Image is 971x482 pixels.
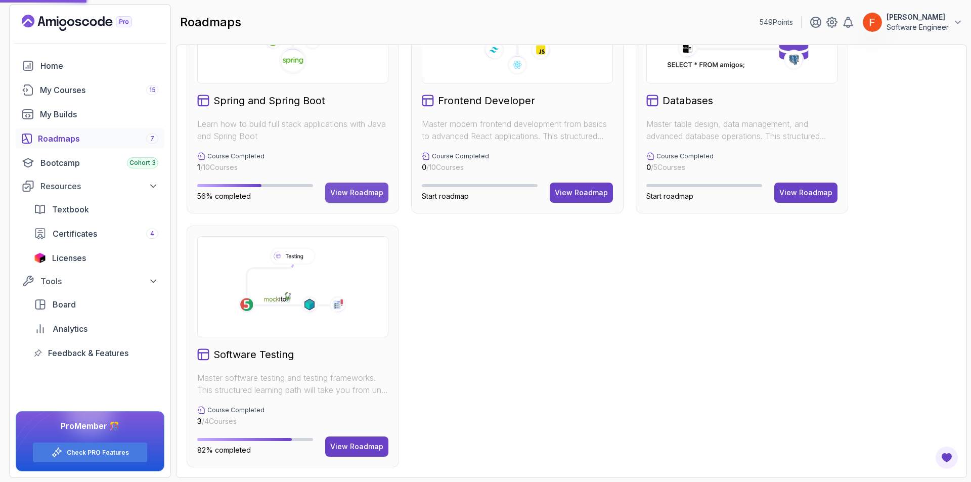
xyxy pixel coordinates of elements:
[40,275,158,287] div: Tools
[863,13,882,32] img: user profile image
[887,12,949,22] p: [PERSON_NAME]
[432,152,489,160] p: Course Completed
[40,60,158,72] div: Home
[40,157,158,169] div: Bootcamp
[422,162,489,172] p: / 10 Courses
[197,416,264,426] p: / 4 Courses
[16,56,164,76] a: home
[197,446,251,454] span: 82% completed
[422,118,613,142] p: Master modern frontend development from basics to advanced React applications. This structured le...
[887,22,949,32] p: Software Engineer
[935,446,959,470] button: Open Feedback Button
[656,152,714,160] p: Course Completed
[53,228,97,240] span: Certificates
[16,80,164,100] a: courses
[52,252,86,264] span: Licenses
[663,94,713,108] h2: Databases
[197,372,388,396] p: Master software testing and testing frameworks. This structured learning path will take you from ...
[40,108,158,120] div: My Builds
[550,183,613,203] button: View Roadmap
[646,192,693,200] span: Start roadmap
[438,94,535,108] h2: Frontend Developer
[53,323,87,335] span: Analytics
[422,163,426,171] span: 0
[149,86,156,94] span: 15
[646,163,651,171] span: 0
[48,347,128,359] span: Feedback & Features
[28,319,164,339] a: analytics
[197,118,388,142] p: Learn how to build full stack applications with Java and Spring Boot
[40,180,158,192] div: Resources
[197,417,202,425] span: 3
[22,15,155,31] a: Landing page
[330,188,383,198] div: View Roadmap
[180,14,241,30] h2: roadmaps
[646,118,837,142] p: Master table design, data management, and advanced database operations. This structured learning ...
[40,84,158,96] div: My Courses
[129,159,156,167] span: Cohort 3
[28,343,164,363] a: feedback
[32,442,148,463] button: Check PRO Features
[28,199,164,220] a: textbook
[28,224,164,244] a: certificates
[150,135,154,143] span: 7
[28,294,164,315] a: board
[38,133,158,145] div: Roadmaps
[52,203,89,215] span: Textbook
[325,183,388,203] button: View Roadmap
[207,152,264,160] p: Course Completed
[197,192,251,200] span: 56% completed
[207,406,264,414] p: Course Completed
[28,248,164,268] a: licenses
[197,162,264,172] p: / 10 Courses
[16,128,164,149] a: roadmaps
[862,12,963,32] button: user profile image[PERSON_NAME]Software Engineer
[213,94,325,108] h2: Spring and Spring Boot
[16,177,164,195] button: Resources
[760,17,793,27] p: 549 Points
[555,188,608,198] div: View Roadmap
[330,442,383,452] div: View Roadmap
[150,230,154,238] span: 4
[774,183,837,203] button: View Roadmap
[16,153,164,173] a: bootcamp
[213,347,294,362] h2: Software Testing
[197,163,200,171] span: 1
[646,162,714,172] p: / 5 Courses
[325,436,388,457] button: View Roadmap
[422,192,469,200] span: Start roadmap
[779,188,832,198] div: View Roadmap
[34,253,46,263] img: jetbrains icon
[16,272,164,290] button: Tools
[67,449,129,457] a: Check PRO Features
[16,104,164,124] a: builds
[53,298,76,311] span: Board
